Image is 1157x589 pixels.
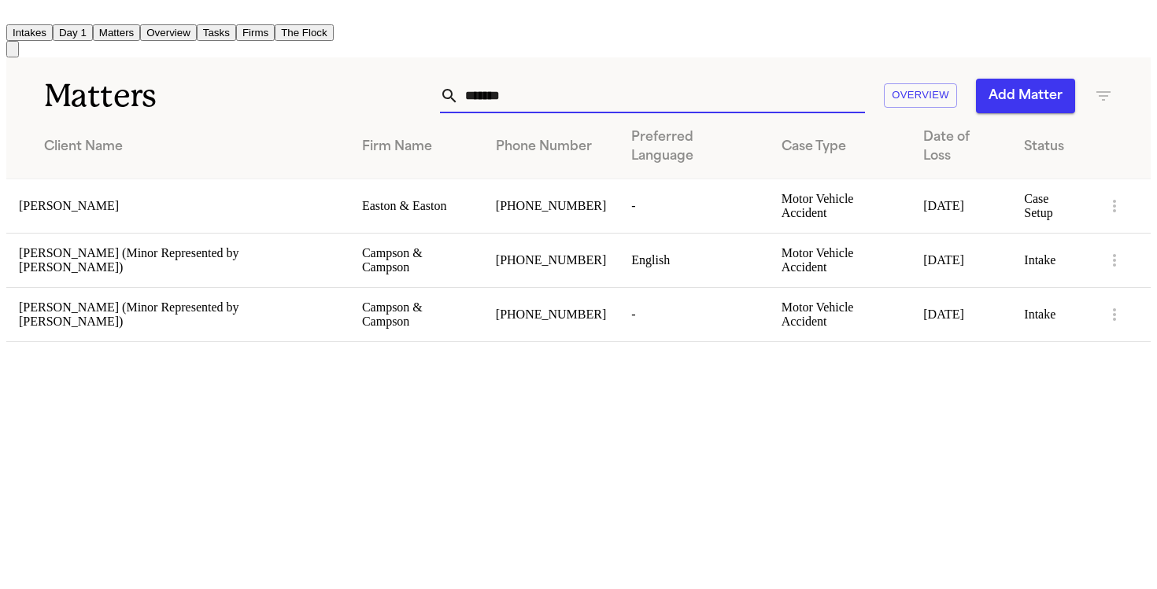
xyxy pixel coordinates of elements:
button: Intakes [6,24,53,41]
button: The Flock [275,24,334,41]
button: Overview [884,83,957,108]
td: Motor Vehicle Accident [769,179,911,233]
a: Tasks [197,25,236,39]
div: Preferred Language [631,128,756,166]
h1: Matters [44,76,340,116]
button: Firms [236,24,275,41]
td: Motor Vehicle Accident [769,287,911,341]
span: [PERSON_NAME] (Minor Represented by [PERSON_NAME]) [19,246,239,274]
div: Date of Loss [923,128,999,166]
td: Intake [1011,233,1092,287]
td: Easton & Easton [349,179,483,233]
div: Phone Number [496,138,606,156]
a: Firms [236,25,275,39]
td: [PHONE_NUMBER] [483,287,619,341]
td: [DATE] [911,179,1011,233]
span: [PERSON_NAME] (Minor Represented by [PERSON_NAME]) [19,300,239,328]
a: Matters [93,25,140,39]
button: Matters [93,24,140,41]
td: Case Setup [1011,179,1092,233]
a: Home [6,10,25,24]
div: Case Type [782,138,899,156]
button: Tasks [197,24,236,41]
button: Overview [140,24,197,41]
td: Intake [1011,287,1092,341]
td: Motor Vehicle Accident [769,233,911,287]
div: Firm Name [362,138,471,156]
td: [PHONE_NUMBER] [483,179,619,233]
button: Day 1 [53,24,93,41]
td: - [619,287,768,341]
span: [PERSON_NAME] [19,199,119,212]
img: Finch Logo [6,6,25,21]
div: Status [1024,138,1080,156]
td: [PHONE_NUMBER] [483,233,619,287]
td: Campson & Campson [349,233,483,287]
td: English [619,233,768,287]
td: [DATE] [911,287,1011,341]
td: [DATE] [911,233,1011,287]
a: The Flock [275,25,334,39]
a: Intakes [6,25,53,39]
div: Client Name [44,138,337,156]
button: Add Matter [976,79,1075,113]
td: - [619,179,768,233]
td: Campson & Campson [349,287,483,341]
a: Day 1 [53,25,93,39]
a: Overview [140,25,197,39]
